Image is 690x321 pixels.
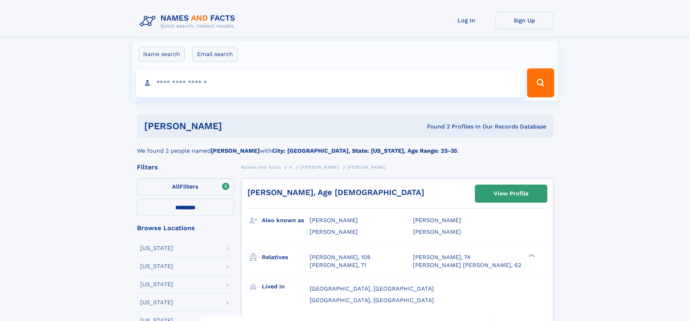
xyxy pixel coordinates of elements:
[289,162,292,172] a: A
[438,12,495,29] a: Log In
[413,217,461,224] span: [PERSON_NAME]
[140,245,173,251] div: [US_STATE]
[413,261,521,269] a: [PERSON_NAME] [PERSON_NAME], 62
[211,147,260,154] b: [PERSON_NAME]
[272,147,457,154] b: City: [GEOGRAPHIC_DATA], State: [US_STATE], Age Range: 25-35
[527,68,554,97] button: Search Button
[140,263,173,269] div: [US_STATE]
[310,217,358,224] span: [PERSON_NAME]
[413,253,471,261] a: [PERSON_NAME], 74
[192,47,238,62] label: Email search
[475,185,547,202] a: View Profile
[140,282,173,287] div: [US_STATE]
[137,138,553,155] div: We found 2 people named with .
[347,165,386,170] span: [PERSON_NAME]
[310,285,434,292] span: [GEOGRAPHIC_DATA], [GEOGRAPHIC_DATA]
[494,185,528,202] div: View Profile
[310,253,371,261] a: [PERSON_NAME], 108
[495,12,553,29] a: Sign Up
[137,225,234,231] div: Browse Locations
[136,68,524,97] input: search input
[262,214,310,227] h3: Also known as
[300,165,339,170] span: [PERSON_NAME]
[325,123,546,131] div: Found 2 Profiles In Our Records Database
[137,178,234,196] label: Filters
[137,12,241,31] img: Logo Names and Facts
[262,251,310,263] h3: Relatives
[310,297,434,304] span: [GEOGRAPHIC_DATA], [GEOGRAPHIC_DATA]
[247,188,424,197] a: [PERSON_NAME], Age [DEMOGRAPHIC_DATA]
[310,261,366,269] a: [PERSON_NAME], 71
[144,122,325,131] h1: [PERSON_NAME]
[137,164,234,170] div: Filters
[262,280,310,293] h3: Lived in
[527,253,535,258] div: ❯
[138,47,185,62] label: Name search
[172,183,180,190] span: All
[413,228,461,235] span: [PERSON_NAME]
[241,162,281,172] a: Names and Facts
[140,300,173,305] div: [US_STATE]
[289,165,292,170] span: A
[310,228,358,235] span: [PERSON_NAME]
[300,162,339,172] a: [PERSON_NAME]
